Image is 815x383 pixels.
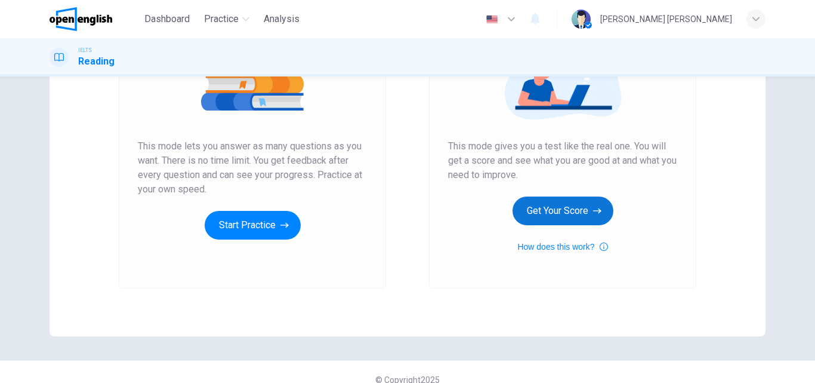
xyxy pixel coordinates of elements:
span: This mode lets you answer as many questions as you want. There is no time limit. You get feedback... [138,139,367,197]
span: This mode gives you a test like the real one. You will get a score and see what you are good at a... [448,139,677,182]
span: Practice [204,12,239,26]
h1: Reading [78,54,115,69]
span: Dashboard [144,12,190,26]
img: Profile picture [572,10,591,29]
button: Start Practice [205,211,301,240]
span: Analysis [264,12,300,26]
button: Analysis [259,8,304,30]
button: Get Your Score [513,197,613,225]
button: Dashboard [140,8,195,30]
img: OpenEnglish logo [50,7,112,31]
a: OpenEnglish logo [50,7,140,31]
button: How does this work? [517,240,607,254]
span: IELTS [78,46,92,54]
div: [PERSON_NAME] [PERSON_NAME] [600,12,732,26]
button: Practice [199,8,254,30]
img: en [484,15,499,24]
